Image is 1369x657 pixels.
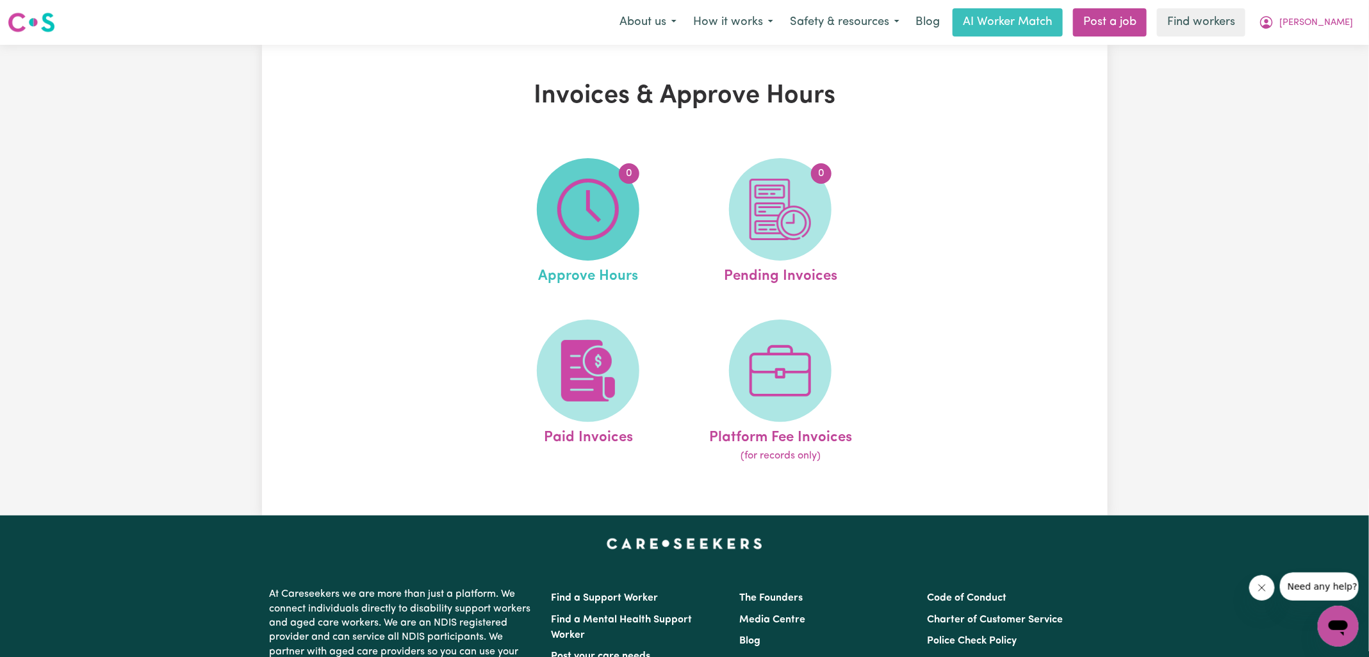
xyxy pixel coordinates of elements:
span: Paid Invoices [544,422,633,449]
a: Find a Support Worker [552,593,659,603]
a: Find a Mental Health Support Worker [552,615,693,640]
a: Charter of Customer Service [927,615,1063,625]
span: 0 [811,163,832,184]
img: Careseekers logo [8,11,55,34]
span: [PERSON_NAME] [1279,16,1353,30]
button: Safety & resources [782,9,908,36]
a: Pending Invoices [688,158,873,288]
button: About us [611,9,685,36]
span: Pending Invoices [724,261,837,288]
a: Media Centre [739,615,805,625]
a: The Founders [739,593,803,603]
a: Post a job [1073,8,1147,36]
a: Careseekers logo [8,8,55,37]
h1: Invoices & Approve Hours [411,81,959,111]
button: My Account [1250,9,1361,36]
span: Platform Fee Invoices [709,422,852,449]
span: Approve Hours [538,261,638,288]
a: Approve Hours [496,158,680,288]
a: Careseekers home page [607,539,762,549]
a: Code of Conduct [927,593,1006,603]
span: (for records only) [741,448,821,464]
iframe: Close message [1249,575,1275,601]
span: 0 [619,163,639,184]
a: Paid Invoices [496,320,680,464]
a: Find workers [1157,8,1245,36]
a: Blog [908,8,947,36]
button: How it works [685,9,782,36]
a: AI Worker Match [953,8,1063,36]
a: Police Check Policy [927,636,1017,646]
a: Blog [739,636,760,646]
iframe: Button to launch messaging window [1318,606,1359,647]
a: Platform Fee Invoices(for records only) [688,320,873,464]
iframe: Message from company [1280,572,1359,601]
